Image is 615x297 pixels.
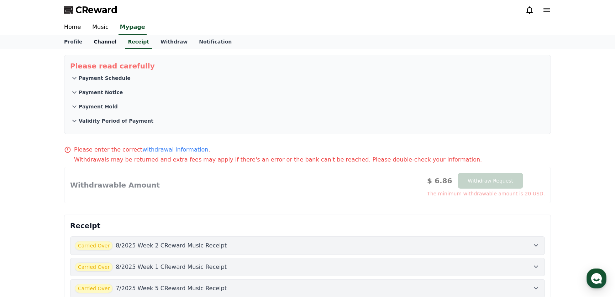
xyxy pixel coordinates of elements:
[70,221,545,231] p: Receipt
[70,258,545,276] button: Carried Over 8/2025 Week 1 CReward Music Receipt
[70,61,545,71] p: Please read carefully
[74,145,210,154] p: Please enter the correct .
[116,284,227,293] p: 7/2025 Week 5 CReward Music Receipt
[79,117,153,124] p: Validity Period of Payment
[142,146,208,153] a: withdrawal information
[79,75,131,82] p: Payment Schedule
[58,20,86,35] a: Home
[70,99,545,114] button: Payment Hold
[88,35,122,49] a: Channel
[70,236,545,255] button: Carried Over 8/2025 Week 2 CReward Music Receipt
[105,237,123,242] span: Settings
[70,114,545,128] button: Validity Period of Payment
[193,35,237,49] a: Notification
[79,103,118,110] p: Payment Hold
[75,284,113,293] span: Carried Over
[58,35,88,49] a: Profile
[70,85,545,99] button: Payment Notice
[79,89,123,96] p: Payment Notice
[155,35,193,49] a: Withdraw
[75,241,113,250] span: Carried Over
[2,226,47,244] a: Home
[86,20,114,35] a: Music
[59,237,80,243] span: Messages
[47,226,92,244] a: Messages
[75,262,113,272] span: Carried Over
[116,241,227,250] p: 8/2025 Week 2 CReward Music Receipt
[92,226,137,244] a: Settings
[70,71,545,85] button: Payment Schedule
[119,20,147,35] a: Mypage
[116,263,227,271] p: 8/2025 Week 1 CReward Music Receipt
[74,155,551,164] p: Withdrawals may be returned and extra fees may apply if there's an error or the bank can't be rea...
[75,4,117,16] span: CReward
[125,35,152,49] a: Receipt
[18,237,31,242] span: Home
[64,4,117,16] a: CReward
